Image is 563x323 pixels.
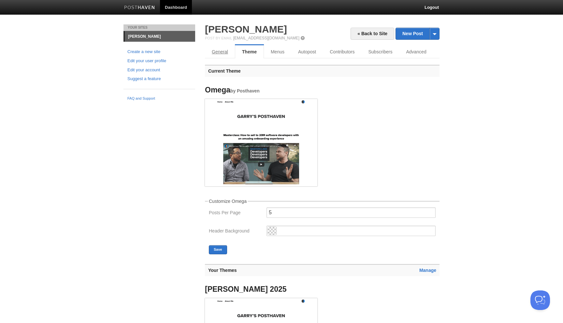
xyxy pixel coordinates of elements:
h3: Current Theme [205,65,440,77]
iframe: Help Scout Beacon - Open [530,290,550,310]
a: Subscribers [362,45,399,58]
h4: [PERSON_NAME] 2025 [205,285,317,293]
a: [EMAIL_ADDRESS][DOMAIN_NAME] [233,36,299,40]
a: FAQ and Support [127,96,191,102]
span: Post by Email [205,36,232,40]
legend: Customize Omega [208,199,248,204]
a: [PERSON_NAME] [205,24,287,35]
a: General [205,45,235,58]
img: Posthaven-bar [124,6,155,10]
a: New Post [396,28,439,39]
a: Theme [235,45,264,58]
img: Screenshot [205,99,317,184]
h3: Your Themes [205,264,440,276]
a: Advanced [399,45,433,58]
a: Edit your user profile [127,58,191,64]
label: Posts Per Page [209,210,263,217]
a: Suggest a feature [127,76,191,82]
label: Header Background [209,229,263,235]
a: Autopost [291,45,323,58]
a: Manage [419,268,436,273]
li: Your Sites [123,24,195,31]
h4: Omega [205,86,317,94]
a: Edit your account [127,67,191,74]
a: [PERSON_NAME] [125,31,195,42]
small: by Posthaven [230,89,260,93]
a: Contributors [323,45,361,58]
a: « Back to Site [351,28,394,40]
a: Create a new site [127,49,191,55]
a: Menus [264,45,291,58]
button: Save [209,245,227,254]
